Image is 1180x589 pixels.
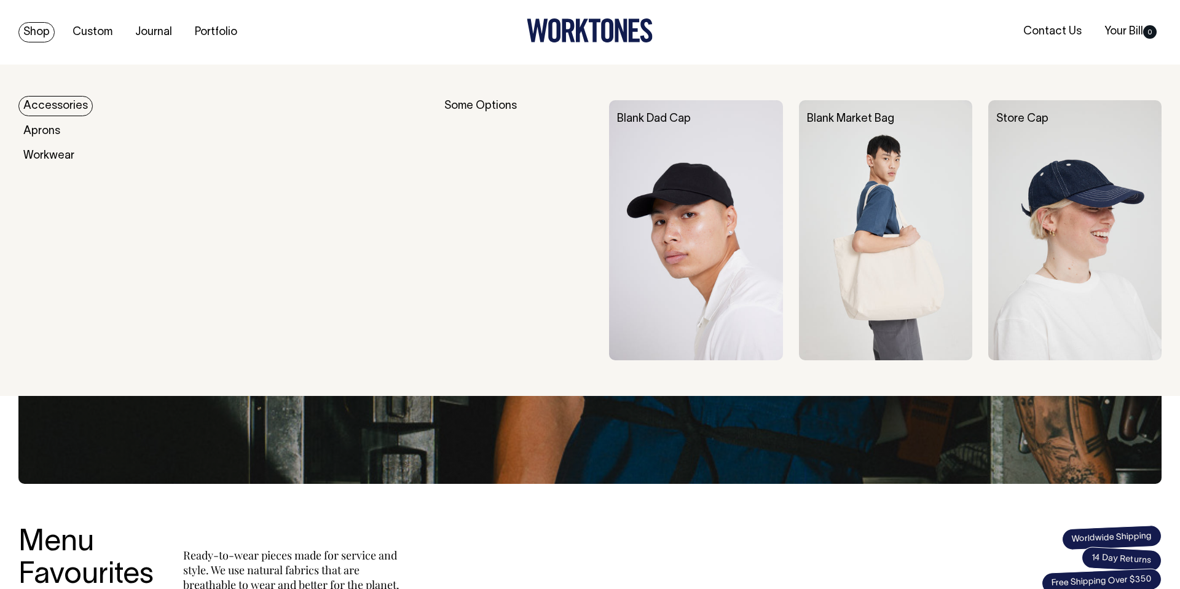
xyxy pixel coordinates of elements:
img: Blank Market Bag [799,100,972,360]
a: Workwear [18,146,79,166]
a: Shop [18,22,55,42]
a: Your Bill0 [1099,22,1162,42]
a: Aprons [18,121,65,141]
div: Some Options [444,100,593,360]
span: 0 [1143,25,1157,39]
a: Journal [130,22,177,42]
a: Blank Dad Cap [617,114,691,124]
a: Store Cap [996,114,1048,124]
a: Portfolio [190,22,242,42]
a: Accessories [18,96,93,116]
span: 14 Day Returns [1081,547,1162,572]
a: Contact Us [1018,22,1087,42]
span: Worldwide Shipping [1061,524,1162,550]
img: Blank Dad Cap [609,100,782,360]
a: Blank Market Bag [807,114,894,124]
a: Custom [68,22,117,42]
img: Store Cap [988,100,1162,360]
